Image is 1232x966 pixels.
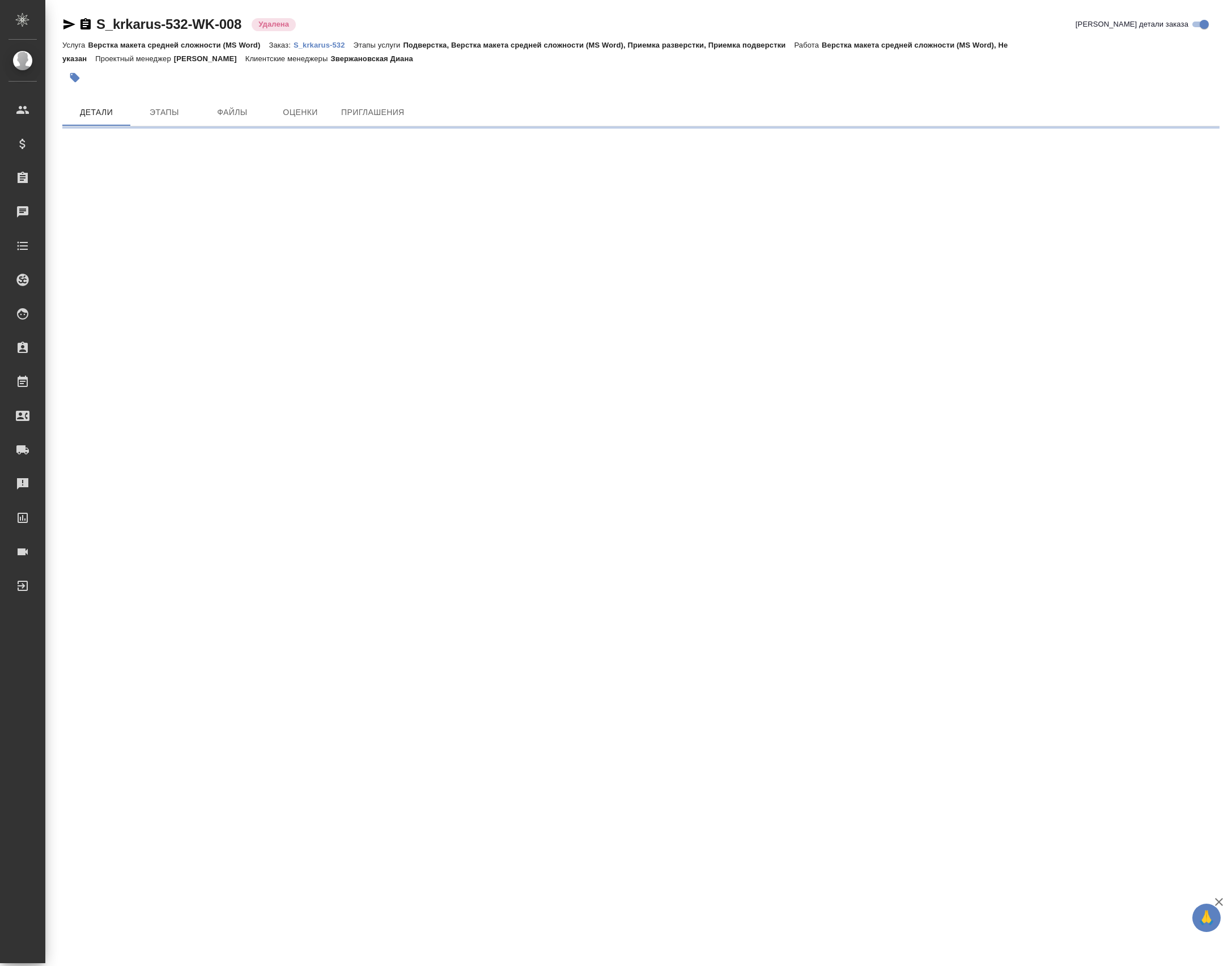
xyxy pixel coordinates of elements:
[1192,904,1221,932] button: 🙏
[294,41,354,49] p: S_krkarus-532
[330,54,421,63] p: Звержановская Диана
[62,18,76,31] button: Скопировать ссылку для ЯМессенджера
[62,41,88,49] p: Услуга
[794,41,822,49] p: Работа
[258,19,289,30] p: Удалена
[1197,906,1216,930] span: 🙏
[69,105,124,120] span: Детали
[79,18,92,31] button: Скопировать ссылку
[62,65,87,90] button: Добавить тэг
[205,105,260,120] span: Файлы
[354,41,403,49] p: Этапы услуги
[96,16,241,32] a: S_krkarus-532-WK-008
[341,105,405,120] span: Приглашения
[403,41,794,49] p: Подверстка, Верстка макета средней сложности (MS Word), Приемка разверстки, Приемка подверстки
[273,105,328,120] span: Оценки
[88,41,269,49] p: Верстка макета средней сложности (MS Word)
[269,41,293,49] p: Заказ:
[137,105,192,120] span: Этапы
[1076,19,1188,30] span: [PERSON_NAME] детали заказа
[245,54,331,63] p: Клиентские менеджеры
[294,40,354,49] a: S_krkarus-532
[174,54,245,63] p: [PERSON_NAME]
[95,54,173,63] p: Проектный менеджер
